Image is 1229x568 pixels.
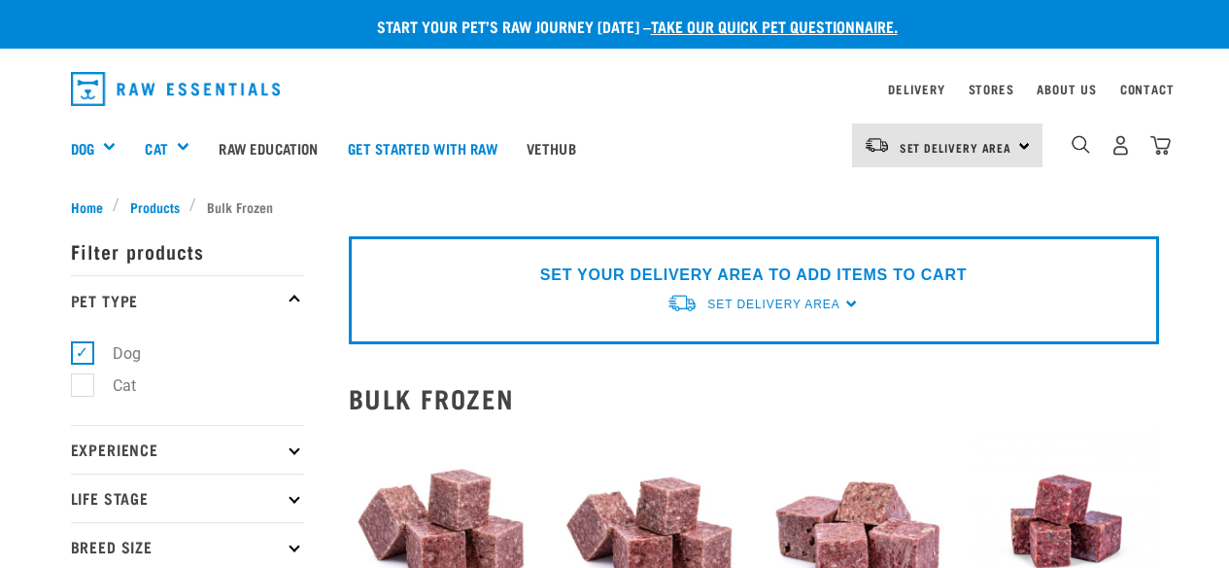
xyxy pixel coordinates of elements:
p: Pet Type [71,275,304,324]
a: Products [119,196,189,217]
a: Contact [1120,86,1175,92]
a: About Us [1037,86,1096,92]
a: Delivery [888,86,944,92]
a: Get started with Raw [333,109,512,187]
label: Dog [82,341,149,366]
a: Cat [145,137,167,160]
p: SET YOUR DELIVERY AREA TO ADD ITEMS TO CART [540,264,967,287]
a: Stores [969,86,1014,92]
p: Experience [71,425,304,474]
img: van-moving.png [864,136,890,154]
img: user.png [1110,135,1131,156]
span: Home [71,196,103,217]
img: home-icon-1@2x.png [1072,135,1090,154]
img: van-moving.png [666,293,698,313]
h2: Bulk Frozen [349,383,1159,413]
p: Life Stage [71,474,304,522]
label: Cat [82,373,144,398]
nav: breadcrumbs [71,196,1159,217]
a: Raw Education [204,109,332,187]
a: Vethub [512,109,591,187]
a: Home [71,196,114,217]
img: home-icon@2x.png [1150,135,1171,156]
span: Set Delivery Area [900,144,1012,151]
p: Filter products [71,227,304,275]
a: Dog [71,137,94,160]
a: take our quick pet questionnaire. [651,21,898,30]
span: Set Delivery Area [707,298,839,311]
nav: dropdown navigation [55,64,1175,114]
img: Raw Essentials Logo [71,72,281,106]
span: Products [130,196,180,217]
